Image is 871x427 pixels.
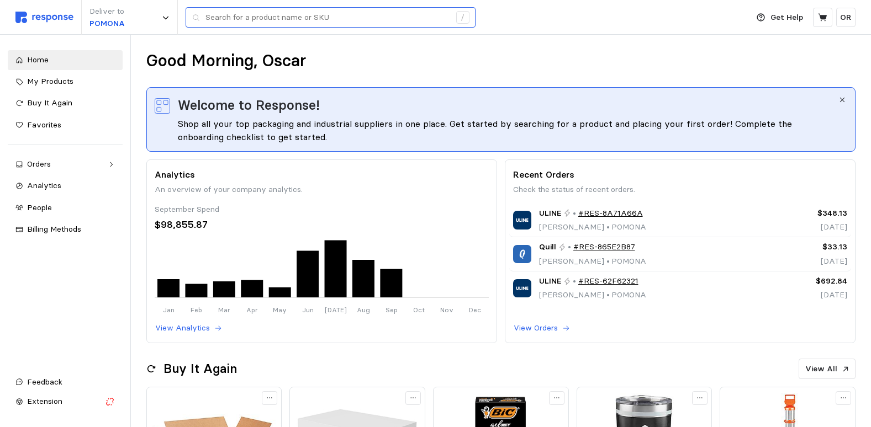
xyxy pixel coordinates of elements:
a: My Products [8,72,123,92]
p: [DATE] [769,289,847,301]
tspan: Aug [357,305,370,313]
span: ULINE [539,275,561,287]
span: My Products [27,76,73,86]
div: $98,855.87 [155,217,489,232]
p: • [568,241,571,253]
tspan: Oct [413,305,425,313]
tspan: [DATE] [324,305,346,313]
p: Recent Orders [513,168,847,182]
tspan: May [273,305,287,313]
h2: Buy It Again [163,360,237,377]
p: • [573,207,576,220]
h1: Good Morning, Oscar [146,50,306,72]
span: Feedback [27,377,62,387]
a: Orders [8,154,123,174]
tspan: Sep [385,305,397,313]
span: Home [27,55,49,65]
span: Quill [539,241,556,253]
p: [PERSON_NAME] POMONA [539,255,646,268]
span: Extension [27,396,62,406]
p: [DATE] [769,255,847,268]
img: ULINE [513,279,531,297]
a: Favorites [8,115,123,135]
button: Get Help [750,7,810,28]
p: $348.13 [769,207,847,220]
p: [DATE] [769,221,847,233]
span: Welcome to Response! [178,95,320,115]
div: Shop all your top packaging and industrial suppliers in one place. Get started by searching for a... [178,117,838,143]
img: svg%3e [155,98,170,114]
p: [PERSON_NAME] POMONA [539,289,646,301]
p: POMONA [89,18,125,30]
p: Analytics [155,168,489,182]
tspan: Feb [191,305,202,313]
p: [PERSON_NAME] POMONA [539,221,646,233]
img: ULINE [513,211,531,229]
a: Analytics [8,176,123,196]
input: Search for a product name or SKU [205,8,450,28]
p: Get Help [770,12,803,24]
a: People [8,198,123,218]
a: #RES-865E2B87 [573,241,635,253]
button: Feedback [8,372,123,392]
tspan: Dec [468,305,481,313]
p: OR [840,12,852,24]
span: • [604,256,611,266]
button: View All [799,359,856,380]
p: Check the status of recent orders. [513,184,847,196]
span: ULINE [539,207,561,220]
span: • [604,222,611,232]
button: Extension [8,392,123,412]
span: Favorites [27,120,61,130]
a: #RES-62F62321 [578,275,638,287]
span: Buy It Again [27,98,72,108]
img: Quill [513,245,531,263]
p: An overview of your company analytics. [155,184,489,196]
p: Deliver to [89,6,125,18]
span: • [604,290,611,300]
div: September Spend [155,204,489,216]
a: Billing Methods [8,220,123,239]
div: Orders [27,158,103,170]
p: View All [805,363,837,375]
button: OR [836,8,856,27]
span: Billing Methods [27,224,81,234]
span: Analytics [27,180,61,190]
a: #RES-8A71A66A [578,207,643,220]
a: Buy It Again [8,93,123,113]
tspan: Nov [440,305,453,313]
div: / [456,11,469,24]
a: Home [8,50,123,70]
span: People [27,202,52,212]
button: View Analytics [155,322,223,335]
button: View Orders [513,322,571,335]
p: $33.13 [769,241,847,253]
p: $692.84 [769,275,847,287]
p: View Orders [514,322,558,334]
tspan: Jan [162,305,174,313]
p: • [573,275,576,287]
tspan: Apr [246,305,258,313]
p: View Analytics [155,322,210,334]
tspan: Jun [302,305,313,313]
tspan: Mar [218,305,230,313]
img: svg%3e [15,12,73,23]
